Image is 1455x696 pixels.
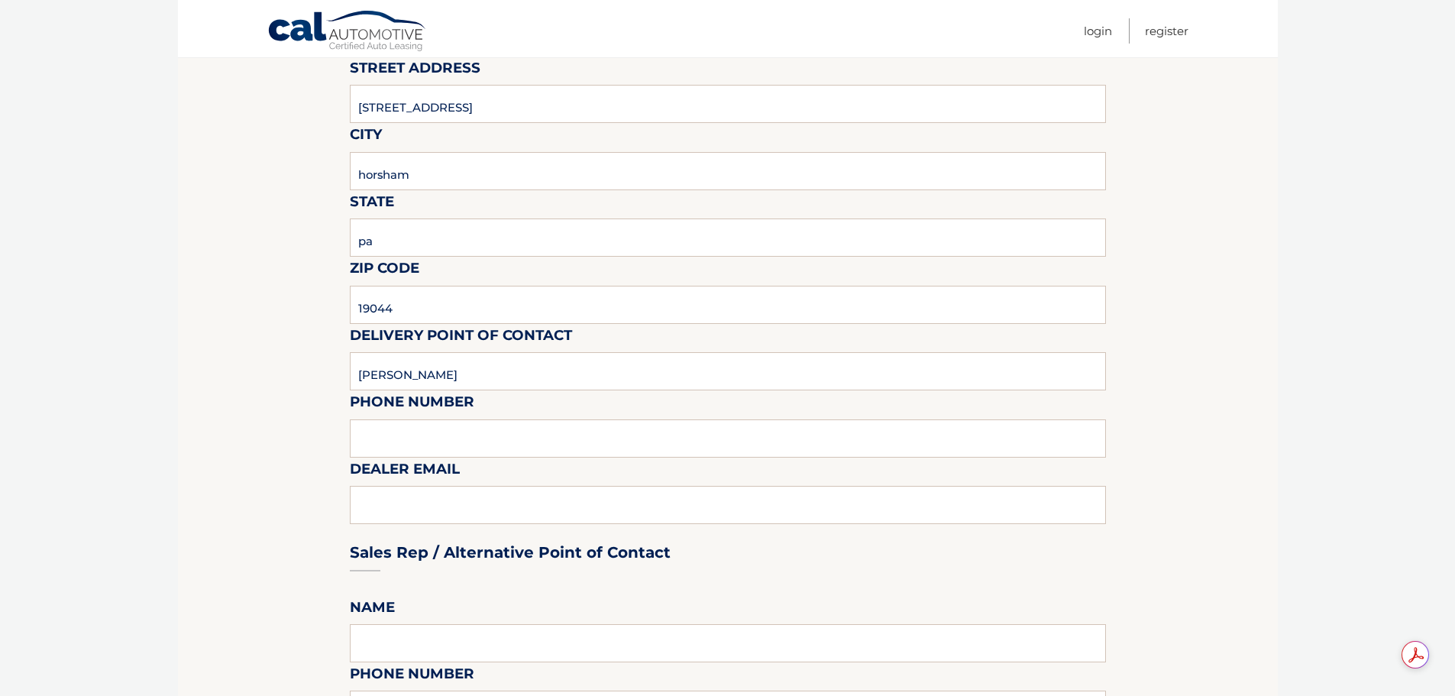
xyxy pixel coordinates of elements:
label: Zip Code [350,257,419,285]
label: Phone Number [350,390,474,419]
label: Dealer Email [350,458,460,486]
label: City [350,123,382,151]
a: Register [1145,18,1188,44]
label: Name [350,596,395,624]
label: State [350,190,394,219]
a: Cal Automotive [267,10,428,54]
h3: Sales Rep / Alternative Point of Contact [350,543,671,562]
a: Login [1084,18,1112,44]
label: Phone Number [350,662,474,691]
label: Delivery Point of Contact [350,324,572,352]
label: Street Address [350,57,480,85]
